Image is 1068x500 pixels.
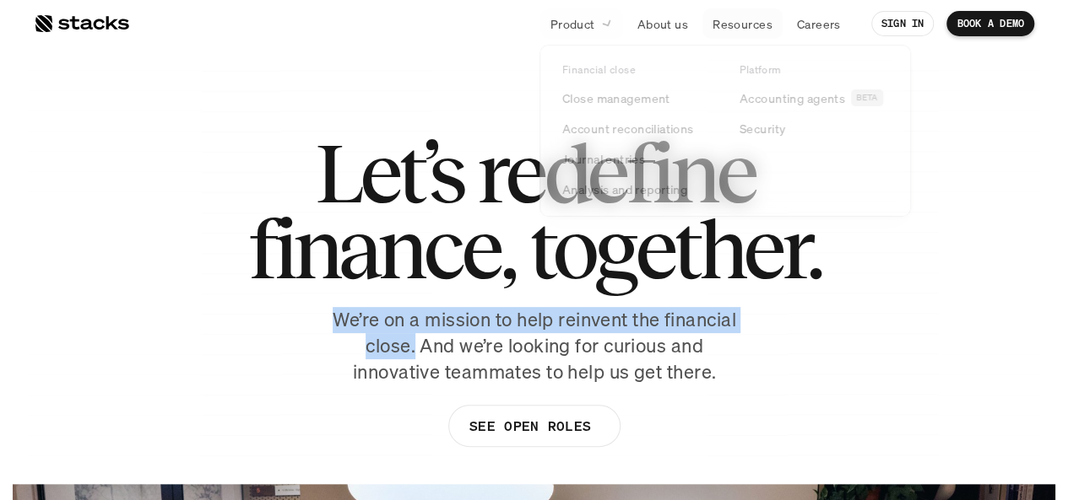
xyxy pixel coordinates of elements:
p: Resources [713,15,773,33]
p: SIGN IN [881,18,924,30]
a: About us [627,8,698,39]
p: We’re on a mission to help reinvent the financial close. And we’re looking for curious and innova... [323,307,745,384]
h1: Let’s redefine finance, together. [248,135,821,287]
a: BOOK A DEMO [946,11,1034,36]
a: SEE OPEN ROLES [447,405,620,447]
p: Careers [797,15,841,33]
p: About us [637,15,688,33]
p: SEE OPEN ROLES [469,414,590,438]
p: BOOK A DEMO [957,18,1024,30]
p: Product [550,15,595,33]
a: SIGN IN [871,11,935,36]
a: Resources [702,8,783,39]
a: Careers [787,8,851,39]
